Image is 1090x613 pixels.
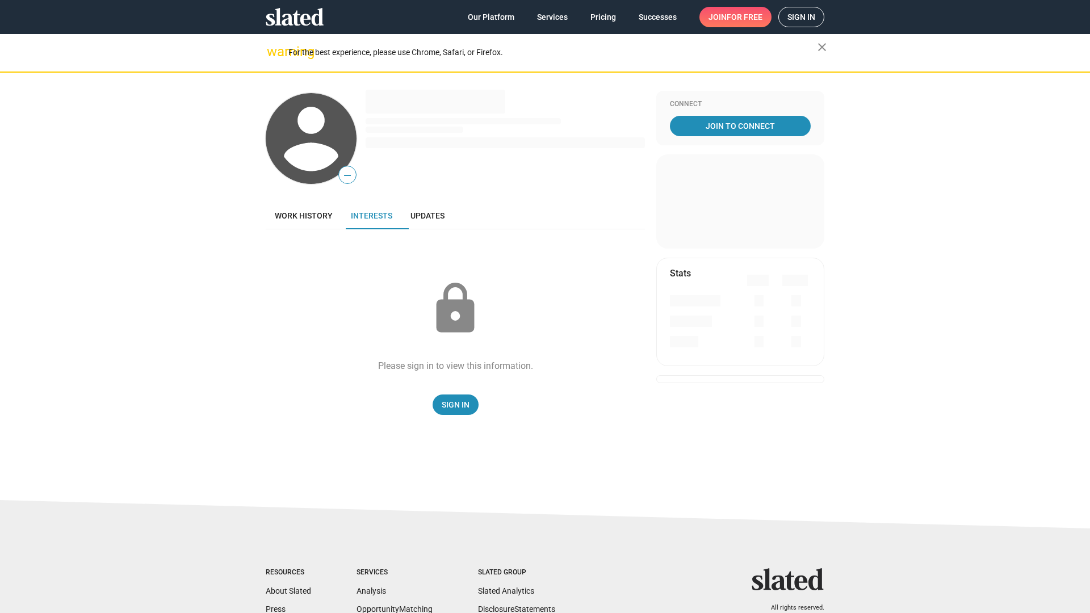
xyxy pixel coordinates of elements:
[459,7,523,27] a: Our Platform
[590,7,616,27] span: Pricing
[787,7,815,27] span: Sign in
[670,100,811,109] div: Connect
[275,211,333,220] span: Work history
[670,116,811,136] a: Join To Connect
[727,7,762,27] span: for free
[699,7,772,27] a: Joinfor free
[442,394,469,415] span: Sign In
[266,202,342,229] a: Work history
[468,7,514,27] span: Our Platform
[351,211,392,220] span: Interests
[670,267,691,279] mat-card-title: Stats
[581,7,625,27] a: Pricing
[266,586,311,595] a: About Slated
[778,7,824,27] a: Sign in
[357,586,386,595] a: Analysis
[339,168,356,183] span: —
[401,202,454,229] a: Updates
[266,568,311,577] div: Resources
[478,586,534,595] a: Slated Analytics
[288,45,817,60] div: For the best experience, please use Chrome, Safari, or Firefox.
[672,116,808,136] span: Join To Connect
[815,40,829,54] mat-icon: close
[357,568,433,577] div: Services
[630,7,686,27] a: Successes
[267,45,280,58] mat-icon: warning
[378,360,533,372] div: Please sign in to view this information.
[433,394,479,415] a: Sign In
[639,7,677,27] span: Successes
[478,568,555,577] div: Slated Group
[427,280,484,337] mat-icon: lock
[342,202,401,229] a: Interests
[537,7,568,27] span: Services
[410,211,445,220] span: Updates
[528,7,577,27] a: Services
[708,7,762,27] span: Join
